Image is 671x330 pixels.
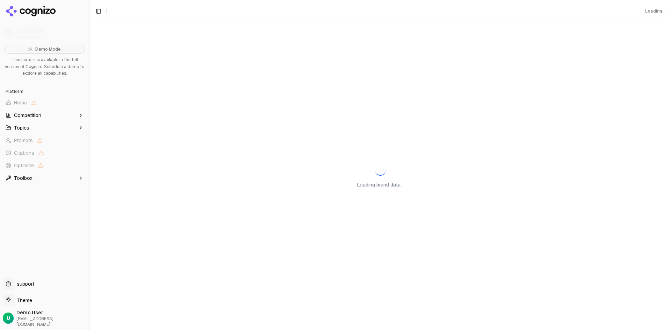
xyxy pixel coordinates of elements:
[3,110,86,121] button: Competition
[14,124,29,131] span: Topics
[14,137,33,144] span: Prompts
[3,86,86,97] div: Platform
[14,297,32,303] span: Theme
[4,57,85,77] p: This feature is available in the full version of Cognizo. Schedule a demo to explore all capabili...
[357,181,404,188] p: Loading brand data...
[14,162,34,169] span: Optimize
[14,175,33,182] span: Toolbox
[14,112,41,119] span: Competition
[14,280,34,287] span: support
[3,122,86,133] button: Topics
[645,8,665,14] div: Loading...
[16,309,86,316] span: Demo User
[3,173,86,184] button: Toolbox
[7,315,10,322] span: U
[14,99,27,106] span: Home
[35,46,61,52] span: Demo Mode
[14,149,34,156] span: Citations
[16,316,86,327] span: [EMAIL_ADDRESS][DOMAIN_NAME]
